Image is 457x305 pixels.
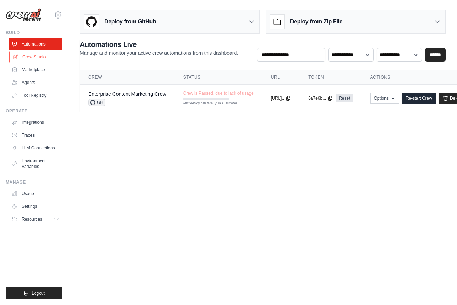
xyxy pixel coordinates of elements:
a: Integrations [9,117,62,128]
a: Tool Registry [9,90,62,101]
a: Automations [9,38,62,50]
span: GH [88,99,105,106]
p: Manage and monitor your active crew automations from this dashboard. [80,49,238,57]
th: Token [300,70,361,85]
span: Resources [22,216,42,222]
a: Settings [9,201,62,212]
a: Marketplace [9,64,62,75]
button: 6a7e6b... [308,95,333,101]
a: LLM Connections [9,142,62,154]
h3: Deploy from Zip File [290,17,342,26]
img: Logo [6,8,41,22]
th: Status [175,70,262,85]
a: Crew Studio [9,51,63,63]
img: GitHub Logo [84,15,99,29]
span: Crew is Paused, due to lack of usage [183,90,254,96]
h2: Automations Live [80,40,238,49]
div: First deploy can take up to 10 minutes [183,101,229,106]
th: URL [262,70,300,85]
th: Crew [80,70,175,85]
button: Options [370,93,399,104]
div: Build [6,30,62,36]
button: Logout [6,287,62,299]
h3: Deploy from GitHub [104,17,156,26]
a: Environment Variables [9,155,62,172]
div: Manage [6,179,62,185]
a: Enterprise Content Marketing Crew [88,91,166,97]
a: Usage [9,188,62,199]
button: Resources [9,214,62,225]
a: Traces [9,130,62,141]
a: Agents [9,77,62,88]
div: Operate [6,108,62,114]
a: Re-start Crew [402,93,436,104]
span: Logout [32,290,45,296]
a: Reset [336,94,353,102]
